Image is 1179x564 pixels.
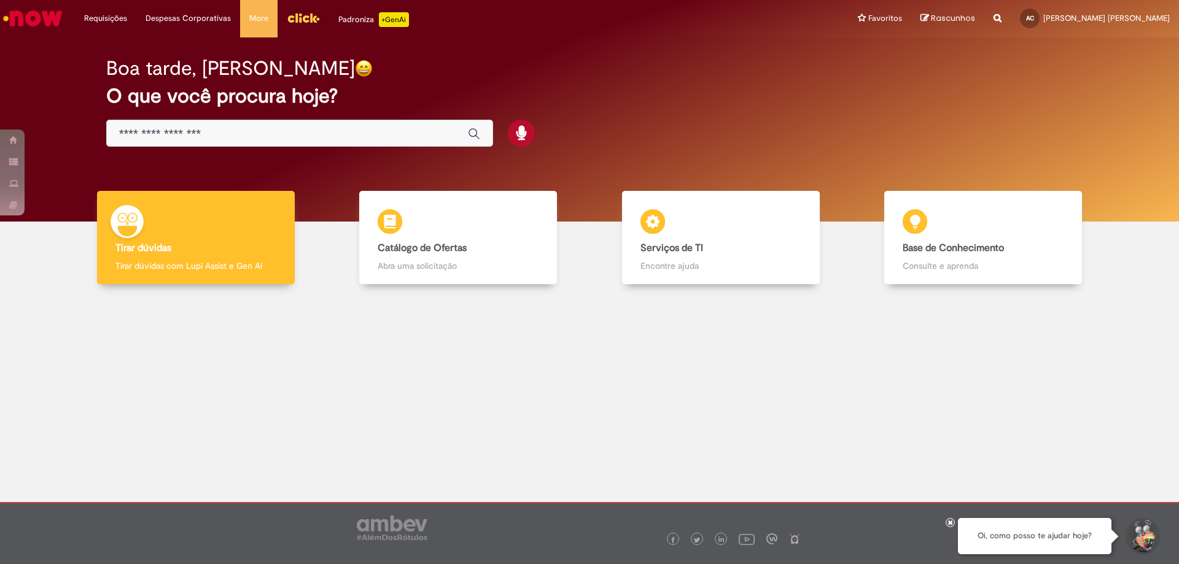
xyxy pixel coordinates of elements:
p: Encontre ajuda [640,260,801,272]
a: Catálogo de Ofertas Abra uma solicitação [327,191,590,285]
span: Rascunhos [931,12,975,24]
img: click_logo_yellow_360x200.png [287,9,320,27]
img: ServiceNow [1,6,64,31]
p: Abra uma solicitação [378,260,539,272]
button: Iniciar Conversa de Suporte [1124,518,1161,555]
img: logo_footer_facebook.png [670,537,676,543]
a: Base de Conhecimento Consulte e aprenda [852,191,1115,285]
img: logo_footer_linkedin.png [718,536,725,544]
a: Serviços de TI Encontre ajuda [589,191,852,285]
img: logo_footer_workplace.png [766,533,777,544]
span: Favoritos [868,12,902,25]
span: [PERSON_NAME] [PERSON_NAME] [1043,13,1170,23]
p: +GenAi [379,12,409,27]
h2: Boa tarde, [PERSON_NAME] [106,58,355,79]
span: More [249,12,268,25]
img: happy-face.png [355,60,373,77]
img: logo_footer_twitter.png [694,537,700,543]
p: Tirar dúvidas com Lupi Assist e Gen Ai [115,260,276,272]
span: Despesas Corporativas [146,12,231,25]
b: Tirar dúvidas [115,242,171,254]
span: AC [1026,14,1034,22]
div: Oi, como posso te ajudar hoje? [958,518,1111,554]
div: Padroniza [338,12,409,27]
img: logo_footer_naosei.png [789,533,800,544]
b: Serviços de TI [640,242,703,254]
h2: O que você procura hoje? [106,85,1073,107]
a: Tirar dúvidas Tirar dúvidas com Lupi Assist e Gen Ai [64,191,327,285]
a: Rascunhos [920,13,975,25]
p: Consulte e aprenda [903,260,1064,272]
b: Catálogo de Ofertas [378,242,467,254]
b: Base de Conhecimento [903,242,1004,254]
span: Requisições [84,12,127,25]
img: logo_footer_youtube.png [739,531,755,547]
img: logo_footer_ambev_rotulo_gray.png [357,516,427,540]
